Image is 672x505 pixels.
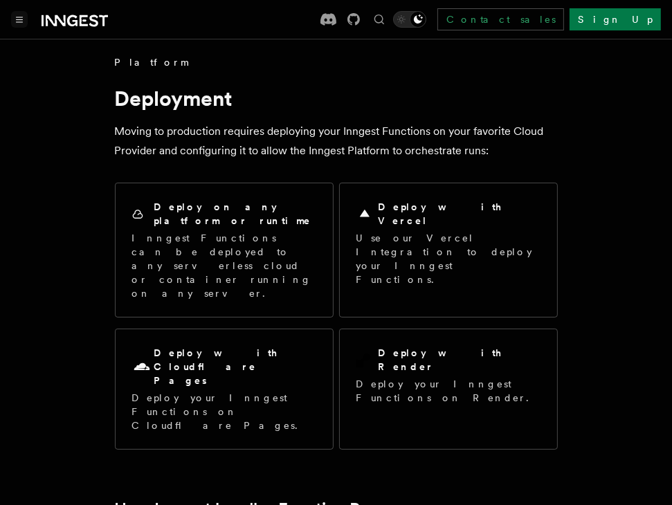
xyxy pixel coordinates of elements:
[132,231,316,300] p: Inngest Functions can be deployed to any serverless cloud or container running on any server.
[371,11,388,28] button: Find something...
[115,55,188,69] span: Platform
[437,8,564,30] a: Contact sales
[339,183,558,318] a: Deploy with VercelUse our Vercel Integration to deploy your Inngest Functions.
[115,183,334,318] a: Deploy on any platform or runtimeInngest Functions can be deployed to any serverless cloud or con...
[132,358,152,377] svg: Cloudflare
[356,231,541,286] p: Use our Vercel Integration to deploy your Inngest Functions.
[339,329,558,450] a: Deploy with RenderDeploy your Inngest Functions on Render.
[393,11,426,28] button: Toggle dark mode
[11,11,28,28] button: Toggle navigation
[154,200,316,228] h2: Deploy on any platform or runtime
[356,377,541,405] p: Deploy your Inngest Functions on Render.
[570,8,661,30] a: Sign Up
[115,329,334,450] a: Deploy with Cloudflare PagesDeploy your Inngest Functions on Cloudflare Pages.
[115,122,558,160] p: Moving to production requires deploying your Inngest Functions on your favorite Cloud Provider an...
[154,346,316,387] h2: Deploy with Cloudflare Pages
[115,86,558,111] h1: Deployment
[132,391,316,432] p: Deploy your Inngest Functions on Cloudflare Pages.
[379,346,541,374] h2: Deploy with Render
[379,200,541,228] h2: Deploy with Vercel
